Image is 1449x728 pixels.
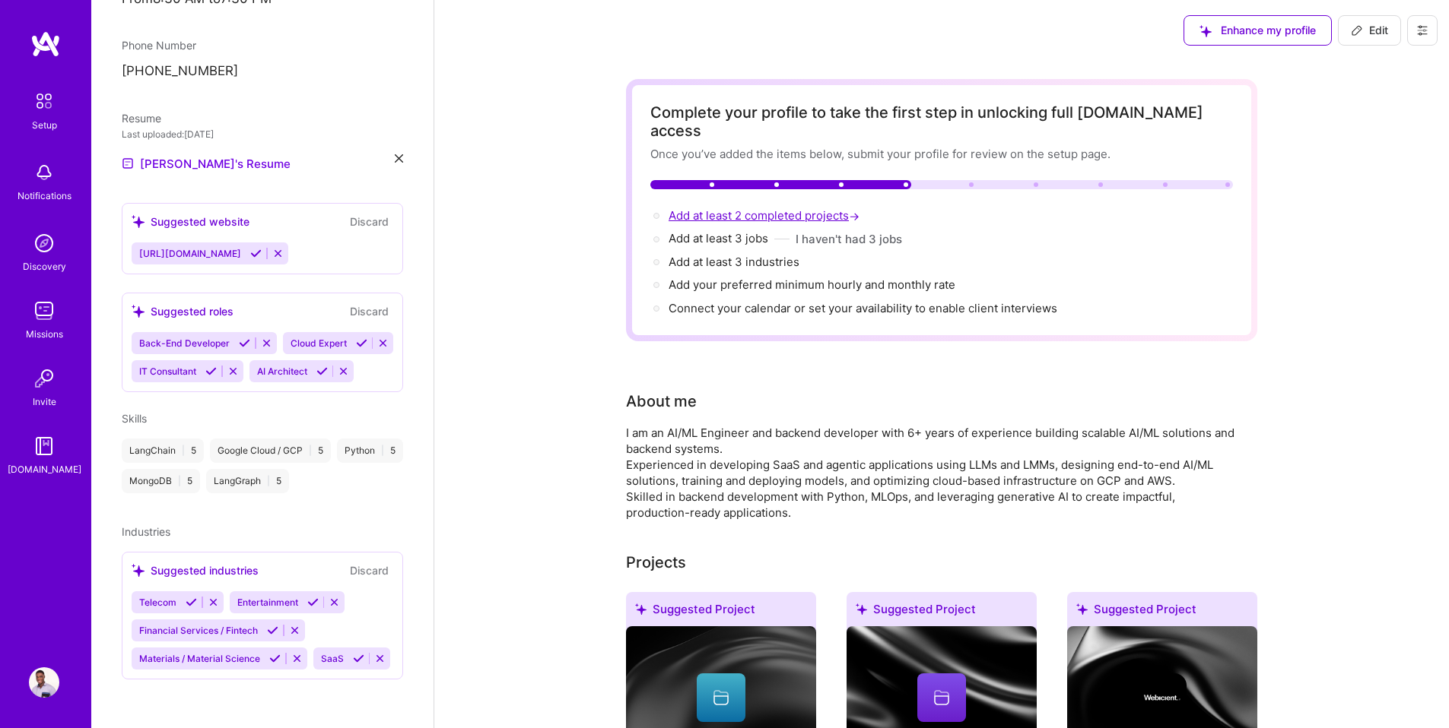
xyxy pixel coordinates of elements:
[669,255,799,269] span: Add at least 3 industries
[669,301,1057,315] span: Connect your calendar or set your availability to enable client interviews
[29,667,59,698] img: User Avatar
[32,117,57,133] div: Setup
[257,366,307,377] span: AI Architect
[269,653,281,664] i: Accept
[381,445,384,457] span: |
[139,248,241,259] span: [URL][DOMAIN_NAME]
[178,475,181,487] span: |
[28,85,60,117] img: setup
[186,597,197,608] i: Accept
[122,525,170,538] span: Industries
[29,296,59,326] img: teamwork
[122,438,204,463] div: LangChain 5
[182,445,185,457] span: |
[122,157,134,169] img: Resume
[122,126,403,142] div: Last uploaded: [DATE]
[139,597,176,608] span: Telecom
[309,445,312,457] span: |
[1338,15,1401,46] div: null
[356,337,367,349] i: Accept
[227,366,239,377] i: Reject
[635,603,647,615] i: icon SuggestedTeams
[650,103,1233,140] div: Complete your profile to take the first step in unlocking full [DOMAIN_NAME] access
[122,412,147,425] span: Skills
[132,564,145,577] i: icon SuggestedTeams
[669,208,863,223] span: Add at least 2 completed projects
[796,231,902,247] button: I haven't had 3 jobs
[374,653,386,664] i: Reject
[1067,592,1257,632] div: Suggested Project
[208,597,219,608] i: Reject
[8,461,81,477] div: [DOMAIN_NAME]
[25,667,63,698] a: User Avatar
[132,305,145,318] i: icon SuggestedTeams
[669,231,768,245] span: Add at least 3 jobs
[29,228,59,258] img: discovery
[316,366,328,377] i: Accept
[132,562,259,578] div: Suggested industries
[345,562,393,579] button: Discard
[626,390,697,413] div: About me
[23,258,66,274] div: Discovery
[626,551,686,574] div: Projects
[345,302,393,320] button: Discard
[849,208,860,224] span: →
[139,653,260,664] span: Materials / Material Science
[239,337,250,349] i: Accept
[669,277,955,292] span: Add your preferred minimum hourly and monthly rate
[1338,15,1401,46] button: Edit
[237,597,298,608] span: Entertainment
[122,154,291,173] a: [PERSON_NAME]'s Resume
[291,337,347,349] span: Cloud Expert
[139,625,258,636] span: Financial Services / Fintech
[377,337,389,349] i: Reject
[122,39,196,52] span: Phone Number
[626,592,816,632] div: Suggested Project
[307,597,319,608] i: Accept
[395,154,403,163] i: icon Close
[122,469,200,493] div: MongoDB 5
[26,326,63,342] div: Missions
[291,653,303,664] i: Reject
[289,625,300,636] i: Reject
[345,213,393,230] button: Discard
[626,551,686,574] div: Add projects you've worked on
[272,248,284,259] i: Reject
[353,653,364,664] i: Accept
[210,438,331,463] div: Google Cloud / GCP 5
[267,475,270,487] span: |
[856,603,867,615] i: icon SuggestedTeams
[1138,673,1187,722] img: Company logo
[250,248,262,259] i: Accept
[261,337,272,349] i: Reject
[329,597,340,608] i: Reject
[650,146,1233,162] div: Once you’ve added the items below, submit your profile for review on the setup page.
[132,303,234,319] div: Suggested roles
[1076,603,1088,615] i: icon SuggestedTeams
[30,30,61,58] img: logo
[206,469,289,493] div: LangGraph 5
[132,215,145,228] i: icon SuggestedTeams
[29,157,59,188] img: bell
[139,366,196,377] span: IT Consultant
[847,592,1037,632] div: Suggested Project
[33,394,56,410] div: Invite
[139,337,230,349] span: Back-End Developer
[122,62,403,81] p: [PHONE_NUMBER]
[626,390,697,413] div: Tell us a little about yourself
[205,366,217,377] i: Accept
[1351,23,1388,38] span: Edit
[321,653,344,664] span: SaaS
[626,425,1235,521] div: I am an AI/ML Engineer and backend developer with 6+ years of experience building scalable AI/ML ...
[132,214,249,229] div: Suggested website
[29,363,59,394] img: Invite
[338,366,349,377] i: Reject
[337,438,403,463] div: Python 5
[122,112,161,125] span: Resume
[29,431,59,461] img: guide book
[267,625,278,636] i: Accept
[17,188,71,204] div: Notifications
